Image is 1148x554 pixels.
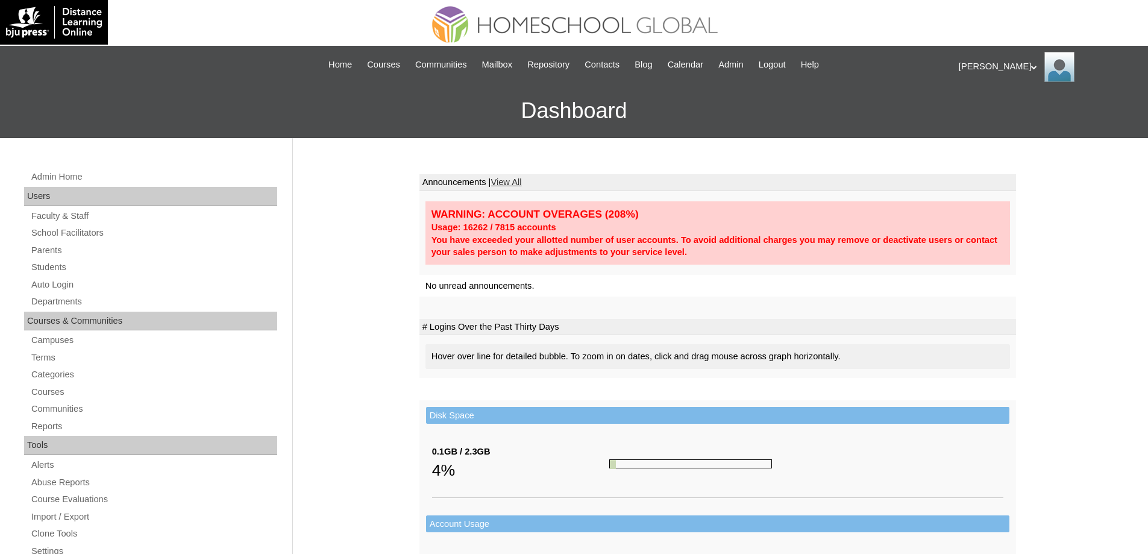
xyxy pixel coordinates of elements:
[328,58,352,72] span: Home
[712,58,750,72] a: Admin
[432,458,609,482] div: 4%
[30,367,277,382] a: Categories
[425,344,1010,369] div: Hover over line for detailed bubble. To zoom in on dates, click and drag mouse across graph horiz...
[419,319,1016,336] td: # Logins Over the Past Thirty Days
[1044,52,1074,82] img: Ariane Ebuen
[426,515,1009,533] td: Account Usage
[30,350,277,365] a: Terms
[431,234,1004,259] div: You have exceeded your allotted number of user accounts. To avoid additional charges you may remo...
[30,475,277,490] a: Abuse Reports
[795,58,825,72] a: Help
[718,58,744,72] span: Admin
[30,209,277,224] a: Faculty & Staff
[30,169,277,184] a: Admin Home
[30,260,277,275] a: Students
[521,58,576,72] a: Repository
[585,58,619,72] span: Contacts
[753,58,792,72] a: Logout
[431,222,556,232] strong: Usage: 16262 / 7815 accounts
[629,58,658,72] a: Blog
[6,84,1142,138] h3: Dashboard
[30,401,277,417] a: Communities
[30,509,277,524] a: Import / Export
[30,526,277,541] a: Clone Tools
[409,58,473,72] a: Communities
[30,492,277,507] a: Course Evaluations
[30,225,277,241] a: School Facilitators
[419,275,1016,297] td: No unread announcements.
[432,445,609,458] div: 0.1GB / 2.3GB
[579,58,626,72] a: Contacts
[30,419,277,434] a: Reports
[24,436,277,455] div: Tools
[24,312,277,331] div: Courses & Communities
[426,407,1009,424] td: Disk Space
[361,58,406,72] a: Courses
[419,174,1016,191] td: Announcements |
[635,58,652,72] span: Blog
[30,333,277,348] a: Campuses
[527,58,569,72] span: Repository
[801,58,819,72] span: Help
[662,58,709,72] a: Calendar
[24,187,277,206] div: Users
[491,177,521,187] a: View All
[30,277,277,292] a: Auto Login
[759,58,786,72] span: Logout
[415,58,467,72] span: Communities
[367,58,400,72] span: Courses
[668,58,703,72] span: Calendar
[959,52,1136,82] div: [PERSON_NAME]
[6,6,102,39] img: logo-white.png
[322,58,358,72] a: Home
[431,207,1004,221] div: WARNING: ACCOUNT OVERAGES (208%)
[30,294,277,309] a: Departments
[30,385,277,400] a: Courses
[30,243,277,258] a: Parents
[482,58,513,72] span: Mailbox
[30,458,277,473] a: Alerts
[476,58,519,72] a: Mailbox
